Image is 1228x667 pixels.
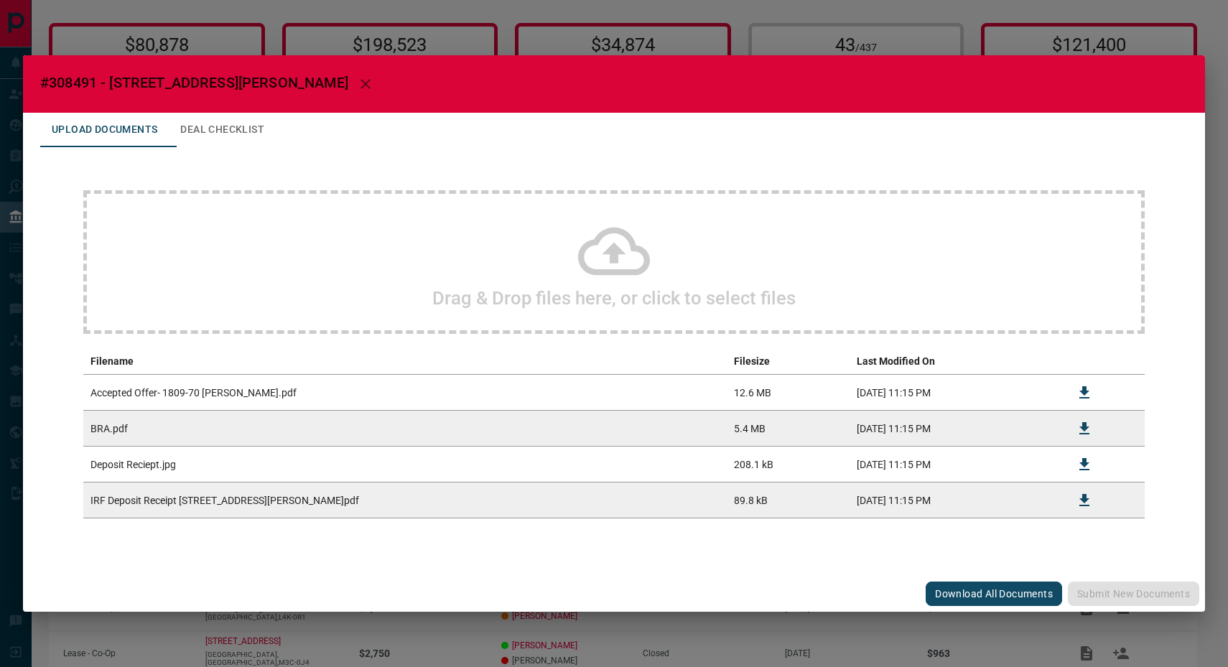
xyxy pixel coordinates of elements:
[83,447,727,482] td: Deposit Reciept.jpg
[1060,348,1109,375] th: download action column
[850,447,1060,482] td: [DATE] 11:15 PM
[850,411,1060,447] td: [DATE] 11:15 PM
[727,375,850,411] td: 12.6 MB
[83,348,727,375] th: Filename
[727,482,850,518] td: 89.8 kB
[432,287,796,309] h2: Drag & Drop files here, or click to select files
[169,113,276,147] button: Deal Checklist
[83,375,727,411] td: Accepted Offer- 1809-70 [PERSON_NAME].pdf
[1067,447,1102,482] button: Download
[727,447,850,482] td: 208.1 kB
[40,74,348,91] span: #308491 - [STREET_ADDRESS][PERSON_NAME]
[83,190,1145,334] div: Drag & Drop files here, or click to select files
[727,348,850,375] th: Filesize
[1067,483,1102,518] button: Download
[926,582,1062,606] button: Download All Documents
[1067,411,1102,446] button: Download
[40,113,169,147] button: Upload Documents
[850,375,1060,411] td: [DATE] 11:15 PM
[83,482,727,518] td: IRF Deposit Receipt [STREET_ADDRESS][PERSON_NAME]pdf
[727,411,850,447] td: 5.4 MB
[1067,376,1102,410] button: Download
[850,482,1060,518] td: [DATE] 11:15 PM
[1109,348,1145,375] th: delete file action column
[83,411,727,447] td: BRA.pdf
[850,348,1060,375] th: Last Modified On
